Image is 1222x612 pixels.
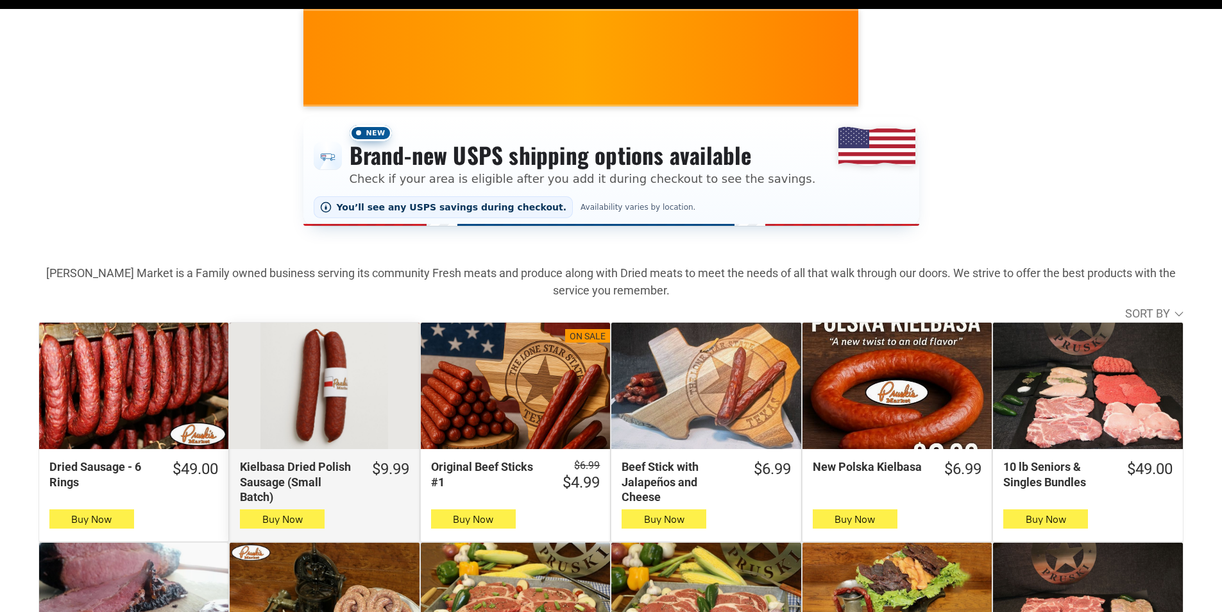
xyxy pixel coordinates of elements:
[578,203,698,212] span: Availability varies by location.
[230,459,419,504] a: $9.99Kielbasa Dried Polish Sausage (Small Batch)
[421,459,610,493] a: $6.99 $4.99Original Beef Sticks #1
[337,202,567,212] span: You’ll see any USPS savings during checkout.
[431,509,516,529] button: Buy Now
[813,459,928,474] div: New Polska Kielbasa
[802,459,992,479] a: $6.99New Polska Kielbasa
[39,323,228,449] a: Dried Sausage - 6 Rings
[49,459,156,489] div: Dried Sausage - 6 Rings
[649,67,901,87] span: [PERSON_NAME] MARKET
[350,125,392,141] span: New
[49,509,134,529] button: Buy Now
[240,459,355,504] div: Kielbasa Dried Polish Sausage (Small Batch)
[574,459,600,472] s: $6.99
[421,323,610,449] a: On SaleOriginal Beef Sticks #1
[431,459,546,489] div: Original Beef Sticks #1
[1026,513,1066,525] span: Buy Now
[350,141,816,169] h3: Brand-new USPS shipping options available
[644,513,684,525] span: Buy Now
[993,459,1182,489] a: $49.0010 lb Seniors & Singles Bundles
[993,323,1182,449] a: 10 lb Seniors &amp; Singles Bundles
[802,323,992,449] a: New Polska Kielbasa
[622,459,736,504] div: Beef Stick with Jalapeños and Cheese
[835,513,875,525] span: Buy Now
[240,509,325,529] button: Buy Now
[453,513,493,525] span: Buy Now
[1003,459,1110,489] div: 10 lb Seniors & Singles Bundles
[1003,509,1088,529] button: Buy Now
[173,459,218,479] div: $49.00
[563,473,600,493] div: $4.99
[262,513,303,525] span: Buy Now
[350,170,816,187] p: Check if your area is eligible after you add it during checkout to see the savings.
[611,323,801,449] a: Beef Stick with Jalapeños and Cheese
[622,509,706,529] button: Buy Now
[372,459,409,479] div: $9.99
[1127,459,1173,479] div: $49.00
[754,459,791,479] div: $6.99
[303,117,919,226] div: Shipping options announcement
[570,330,606,343] div: On Sale
[813,509,897,529] button: Buy Now
[39,459,228,489] a: $49.00Dried Sausage - 6 Rings
[611,459,801,504] a: $6.99Beef Stick with Jalapeños and Cheese
[944,459,981,479] div: $6.99
[71,513,112,525] span: Buy Now
[46,266,1176,297] strong: [PERSON_NAME] Market is a Family owned business serving its community Fresh meats and produce alo...
[230,323,419,449] a: Kielbasa Dried Polish Sausage (Small Batch)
